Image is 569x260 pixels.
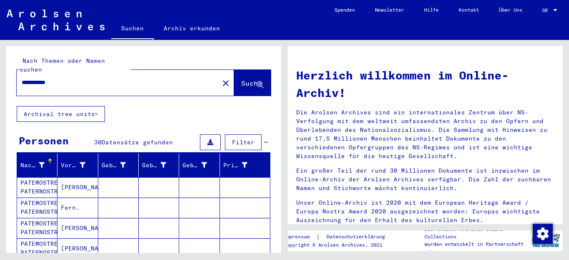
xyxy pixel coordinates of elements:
mat-cell: PATEMOSTRE PATERNOSTRE [17,198,57,218]
div: Vorname [61,161,85,170]
mat-header-cell: Geburt‏ [139,154,179,177]
p: Unser Online-Archiv ist 2020 mit dem European Heritage Award / Europa Nostra Award 2020 ausgezeic... [296,198,554,225]
a: Suchen [111,18,154,40]
button: Archival tree units [17,106,105,122]
mat-cell: [PERSON_NAME] [57,238,98,258]
div: Geburtsname [102,158,138,172]
p: Die Arolsen Archives sind ein internationales Zentrum über NS-Verfolgung mit dem weltweit umfasse... [296,108,554,161]
div: | [283,233,395,241]
a: Impressum [283,233,316,241]
div: Geburt‏ [142,161,166,170]
p: Ein großer Teil der rund 30 Millionen Dokumente ist inzwischen im Online-Archiv der Arolsen Archi... [296,166,554,193]
span: Datensätze gefunden [102,139,173,146]
div: Personen [19,133,69,148]
span: 30 [94,139,102,146]
mat-header-cell: Geburtsdatum [179,154,220,177]
div: Prisoner # [223,158,260,172]
div: Geburtsdatum [182,158,219,172]
span: Suche [241,79,262,87]
mat-header-cell: Nachname [17,154,57,177]
div: Nachname [20,158,57,172]
mat-icon: close [221,78,231,88]
button: Clear [217,74,234,91]
img: Arolsen_neg.svg [7,10,105,30]
span: Filter [232,139,255,146]
p: Die Arolsen Archives Online-Collections [424,225,529,240]
div: Vorname [61,158,97,172]
p: wurden entwickelt in Partnerschaft mit [424,240,529,255]
a: Archiv erkunden [154,18,230,38]
mat-label: Nach Themen oder Namen suchen [20,57,105,73]
button: Filter [225,134,262,150]
p: Copyright © Arolsen Archives, 2021 [283,241,395,249]
h1: Herzlich willkommen im Online-Archiv! [296,67,554,102]
div: Prisoner # [223,161,247,170]
div: Nachname [20,161,45,170]
span: DE [542,7,552,13]
mat-cell: [PERSON_NAME] [57,177,98,197]
mat-cell: PATEMOSTRE PATERNOSTRE [17,177,57,197]
button: Suche [234,70,271,96]
div: Geburtsname [102,161,126,170]
mat-cell: Fern. [57,198,98,218]
mat-header-cell: Prisoner # [220,154,270,177]
mat-header-cell: Vorname [57,154,98,177]
mat-header-cell: Geburtsname [98,154,139,177]
div: Geburt‏ [142,158,179,172]
img: Zustimmung ändern [533,224,553,244]
a: Datenschutzerklärung [320,233,395,241]
div: Geburtsdatum [182,161,207,170]
mat-cell: PATEMOSTRE PATERNOSTRE [17,238,57,258]
img: yv_logo.png [530,230,562,251]
mat-cell: [PERSON_NAME] [57,218,98,238]
mat-cell: PATEMOSTRE PATERNOSTRE [17,218,57,238]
